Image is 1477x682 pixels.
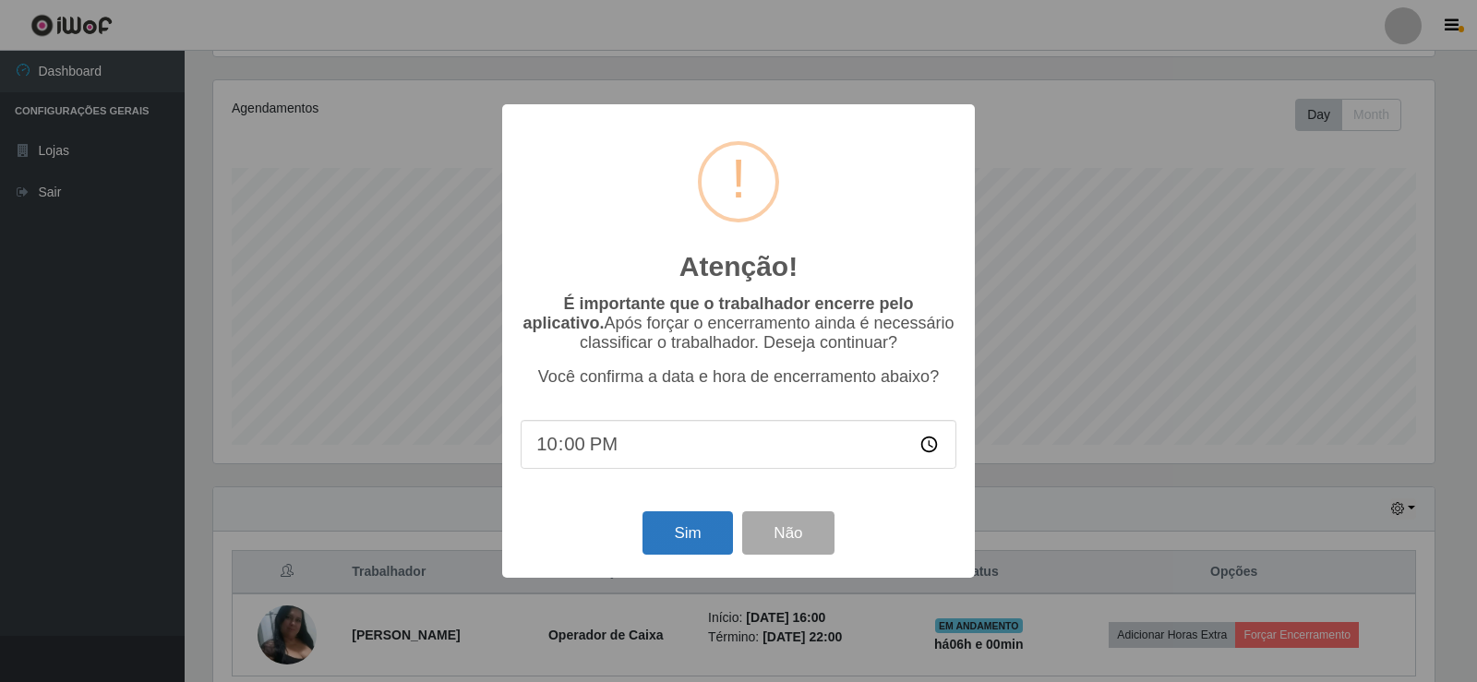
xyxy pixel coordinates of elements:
[679,250,798,283] h2: Atenção!
[642,511,732,555] button: Sim
[742,511,834,555] button: Não
[521,367,956,387] p: Você confirma a data e hora de encerramento abaixo?
[522,294,913,332] b: É importante que o trabalhador encerre pelo aplicativo.
[521,294,956,353] p: Após forçar o encerramento ainda é necessário classificar o trabalhador. Deseja continuar?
